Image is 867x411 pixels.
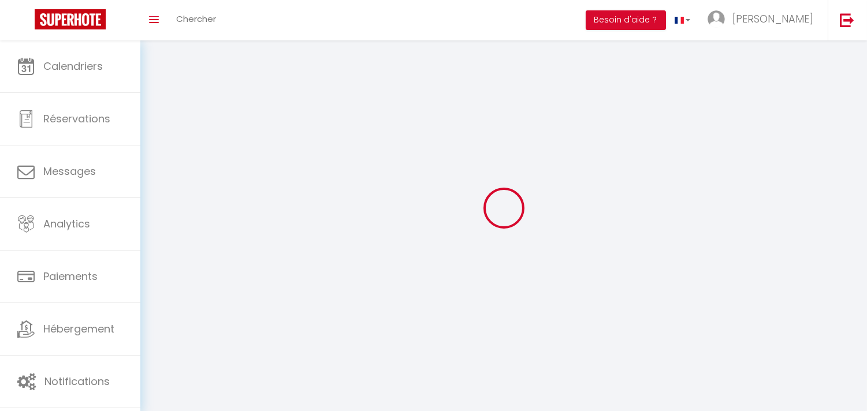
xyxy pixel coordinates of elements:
img: logout [840,13,854,27]
span: Notifications [44,374,110,388]
span: [PERSON_NAME] [732,12,813,26]
img: Super Booking [35,9,106,29]
span: Chercher [176,13,216,25]
button: Besoin d'aide ? [586,10,666,30]
span: Paiements [43,269,98,283]
span: Calendriers [43,59,103,73]
span: Analytics [43,216,90,231]
span: Réservations [43,111,110,126]
span: Messages [43,164,96,178]
img: ... [708,10,725,28]
span: Hébergement [43,322,114,336]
